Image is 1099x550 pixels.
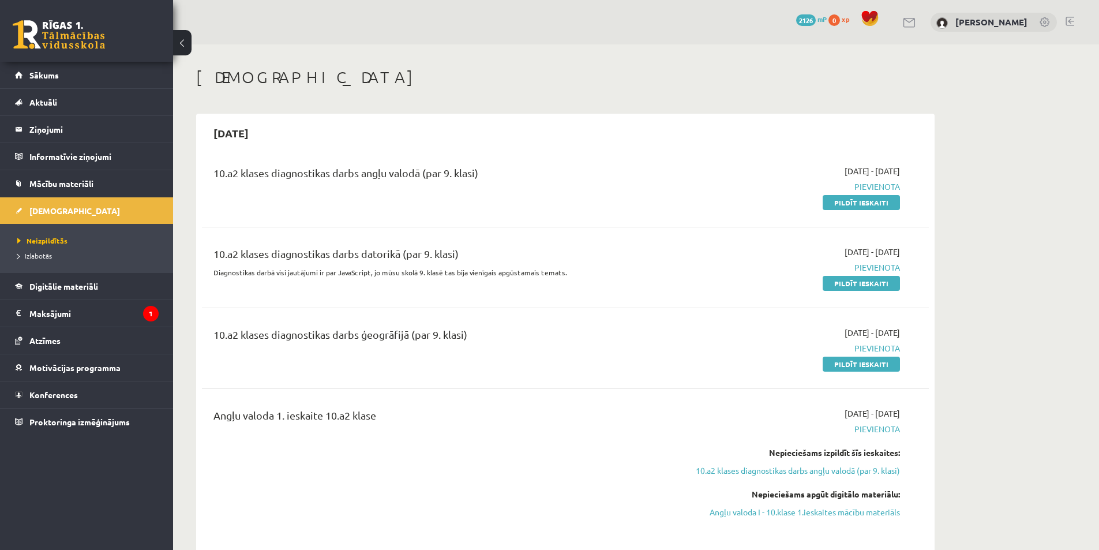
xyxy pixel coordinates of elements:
[29,178,93,189] span: Mācību materiāli
[17,250,162,261] a: Izlabotās
[682,423,900,435] span: Pievienota
[17,236,67,245] span: Neizpildītās
[29,335,61,346] span: Atzīmes
[15,197,159,224] a: [DEMOGRAPHIC_DATA]
[213,267,665,278] p: Diagnostikas darbā visi jautājumi ir par JavaScript, jo mūsu skolā 9. klasē tas bija vienīgais ap...
[29,143,159,170] legend: Informatīvie ziņojumi
[828,14,855,24] a: 0 xp
[796,14,827,24] a: 2126 mP
[15,409,159,435] a: Proktoringa izmēģinājums
[842,14,849,24] span: xp
[682,181,900,193] span: Pievienota
[15,89,159,115] a: Aktuāli
[213,407,665,429] div: Angļu valoda 1. ieskaite 10.a2 klase
[845,327,900,339] span: [DATE] - [DATE]
[682,506,900,518] a: Angļu valoda I - 10.klase 1.ieskaites mācību materiāls
[202,119,260,147] h2: [DATE]
[15,327,159,354] a: Atzīmes
[213,165,665,186] div: 10.a2 klases diagnostikas darbs angļu valodā (par 9. klasi)
[845,165,900,177] span: [DATE] - [DATE]
[845,246,900,258] span: [DATE] - [DATE]
[682,447,900,459] div: Nepieciešams izpildīt šīs ieskaites:
[682,342,900,354] span: Pievienota
[15,62,159,88] a: Sākums
[682,488,900,500] div: Nepieciešams apgūt digitālo materiālu:
[29,70,59,80] span: Sākums
[196,68,935,87] h1: [DEMOGRAPHIC_DATA]
[682,261,900,274] span: Pievienota
[213,246,665,267] div: 10.a2 klases diagnostikas darbs datorikā (par 9. klasi)
[15,116,159,143] a: Ziņojumi
[15,300,159,327] a: Maksājumi1
[823,357,900,372] a: Pildīt ieskaiti
[13,20,105,49] a: Rīgas 1. Tālmācības vidusskola
[955,16,1027,28] a: [PERSON_NAME]
[17,251,52,260] span: Izlabotās
[17,235,162,246] a: Neizpildītās
[213,327,665,348] div: 10.a2 klases diagnostikas darbs ģeogrāfijā (par 9. klasi)
[15,143,159,170] a: Informatīvie ziņojumi
[29,205,120,216] span: [DEMOGRAPHIC_DATA]
[15,354,159,381] a: Motivācijas programma
[29,362,121,373] span: Motivācijas programma
[143,306,159,321] i: 1
[823,195,900,210] a: Pildīt ieskaiti
[15,273,159,300] a: Digitālie materiāli
[682,465,900,477] a: 10.a2 klases diagnostikas darbs angļu valodā (par 9. klasi)
[29,116,159,143] legend: Ziņojumi
[29,300,159,327] legend: Maksājumi
[817,14,827,24] span: mP
[796,14,816,26] span: 2126
[15,381,159,408] a: Konferences
[15,170,159,197] a: Mācību materiāli
[29,417,130,427] span: Proktoringa izmēģinājums
[29,390,78,400] span: Konferences
[936,17,948,29] img: Enija Kristiāna Mezīte
[29,281,98,291] span: Digitālie materiāli
[29,97,57,107] span: Aktuāli
[823,276,900,291] a: Pildīt ieskaiti
[845,407,900,420] span: [DATE] - [DATE]
[828,14,840,26] span: 0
